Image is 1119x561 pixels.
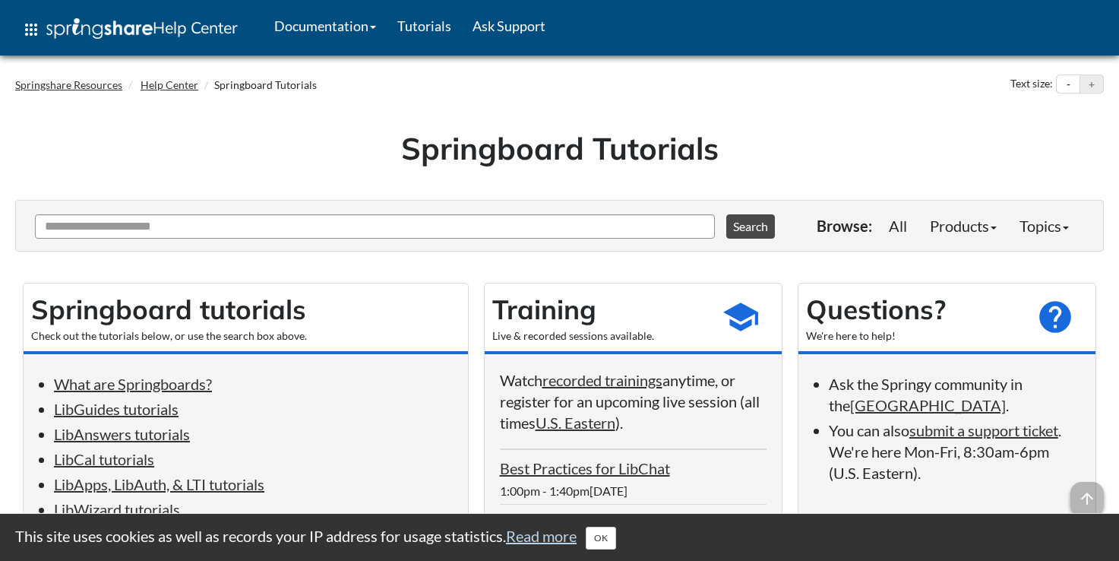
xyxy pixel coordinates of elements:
[387,7,462,45] a: Tutorials
[586,527,616,550] button: Close
[54,400,179,418] a: LibGuides tutorials
[462,7,556,45] a: Ask Support
[492,328,708,344] div: Live & recorded sessions available.
[54,450,154,468] a: LibCal tutorials
[536,414,615,432] a: U.S. Eastern
[15,78,122,91] a: Springshare Resources
[31,328,460,344] div: Check out the tutorials below, or use the search box above.
[54,375,212,393] a: What are Springboards?
[1080,75,1103,93] button: Increase text size
[1070,482,1104,515] span: arrow_upward
[877,211,918,241] a: All
[22,21,40,39] span: apps
[11,7,248,52] a: apps Help Center
[500,459,670,477] a: Best Practices for LibChat
[726,214,775,239] button: Search
[27,127,1092,170] h1: Springboard Tutorials
[829,420,1080,483] li: You can also . We're here Mon-Fri, 8:30am-6pm (U.S. Eastern).
[46,18,153,39] img: Springshare
[1070,483,1104,502] a: arrow_upward
[542,371,662,389] a: recorded trainings
[201,78,317,93] li: Springboard Tutorials
[141,78,198,91] a: Help Center
[492,291,708,328] h2: Training
[1007,74,1056,94] div: Text size:
[1008,211,1080,241] a: Topics
[54,475,264,493] a: LibApps, LibAuth, & LTI tutorials
[264,7,387,45] a: Documentation
[54,500,180,518] a: LibWizard tutorials
[54,425,190,443] a: LibAnswers tutorials
[817,215,872,236] p: Browse:
[806,291,1022,328] h2: Questions?
[829,373,1080,416] li: Ask the Springy community in the .
[918,211,1008,241] a: Products
[153,17,238,37] span: Help Center
[31,291,460,328] h2: Springboard tutorials
[500,369,767,433] p: Watch anytime, or register for an upcoming live session (all times ).
[506,527,577,545] a: Read more
[500,483,627,498] span: 1:00pm - 1:40pm[DATE]
[1057,75,1079,93] button: Decrease text size
[850,396,1006,414] a: [GEOGRAPHIC_DATA]
[722,298,760,336] span: school
[909,421,1058,439] a: submit a support ticket
[806,328,1022,344] div: We're here to help!
[1036,298,1074,336] span: help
